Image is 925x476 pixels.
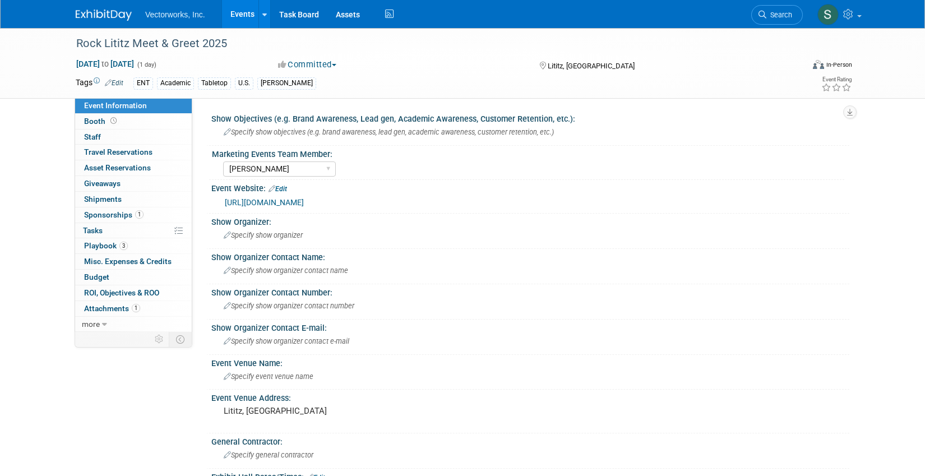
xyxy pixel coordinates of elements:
a: [URL][DOMAIN_NAME] [225,198,304,207]
div: Show Organizer Contact Name: [211,249,849,263]
span: Specify show objectives (e.g. brand awareness, lead gen, academic awareness, customer retention, ... [224,128,554,136]
span: Asset Reservations [84,163,151,172]
a: Staff [75,130,192,145]
span: Specify show organizer contact name [224,266,348,275]
span: Specify event venue name [224,372,313,381]
div: In-Person [826,61,852,69]
span: Specify show organizer contact e-mail [224,337,349,345]
a: Search [751,5,803,25]
div: Event Rating [821,77,852,82]
span: Playbook [84,241,128,250]
img: Sarah Angley [817,4,839,25]
span: Booth [84,117,119,126]
span: Attachments [84,304,140,313]
span: Booth not reserved yet [108,117,119,125]
td: Personalize Event Tab Strip [150,332,169,346]
a: Giveaways [75,176,192,191]
span: 3 [119,242,128,250]
span: Specify show organizer contact number [224,302,354,310]
div: Tabletop [198,77,231,89]
div: ENT [133,77,153,89]
span: 1 [132,304,140,312]
div: Academic [157,77,194,89]
span: (1 day) [136,61,156,68]
pre: Lititz, [GEOGRAPHIC_DATA] [224,406,465,416]
a: Misc. Expenses & Credits [75,254,192,269]
a: Attachments1 [75,301,192,316]
span: Event Information [84,101,147,110]
div: Show Organizer: [211,214,849,228]
a: Sponsorships1 [75,207,192,223]
a: Travel Reservations [75,145,192,160]
a: Booth [75,114,192,129]
span: Staff [84,132,101,141]
span: more [82,320,100,329]
span: Specify show organizer [224,231,303,239]
a: ROI, Objectives & ROO [75,285,192,301]
div: Event Venue Name: [211,355,849,369]
a: Budget [75,270,192,285]
div: Show Organizer Contact E-mail: [211,320,849,334]
span: Sponsorships [84,210,144,219]
span: Lititz, [GEOGRAPHIC_DATA] [548,62,635,70]
td: Toggle Event Tabs [169,332,192,346]
span: Specify general contractor [224,451,313,459]
span: Search [766,11,792,19]
a: Shipments [75,192,192,207]
button: Committed [274,59,341,71]
div: General Contractor: [211,433,849,447]
div: Show Organizer Contact Number: [211,284,849,298]
span: to [100,59,110,68]
span: ROI, Objectives & ROO [84,288,159,297]
div: U.S. [235,77,253,89]
a: more [75,317,192,332]
span: Vectorworks, Inc. [145,10,205,19]
a: Edit [269,185,287,193]
img: ExhibitDay [76,10,132,21]
img: Format-Inperson.png [813,60,824,69]
a: Tasks [75,223,192,238]
span: Travel Reservations [84,147,152,156]
span: 1 [135,210,144,219]
div: Event Format [737,58,852,75]
span: Giveaways [84,179,121,188]
a: Event Information [75,98,192,113]
a: Playbook3 [75,238,192,253]
div: Event Venue Address: [211,390,849,404]
a: Asset Reservations [75,160,192,175]
div: [PERSON_NAME] [257,77,316,89]
div: Rock Lititz Meet & Greet 2025 [72,34,786,54]
span: Budget [84,272,109,281]
div: Show Objectives (e.g. Brand Awareness, Lead gen, Academic Awareness, Customer Retention, etc.): [211,110,849,124]
span: Tasks [83,226,103,235]
a: Edit [105,79,123,87]
td: Tags [76,77,123,90]
span: Misc. Expenses & Credits [84,257,172,266]
span: Shipments [84,195,122,204]
div: Event Website: [211,180,849,195]
div: Marketing Events Team Member: [212,146,844,160]
span: [DATE] [DATE] [76,59,135,69]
